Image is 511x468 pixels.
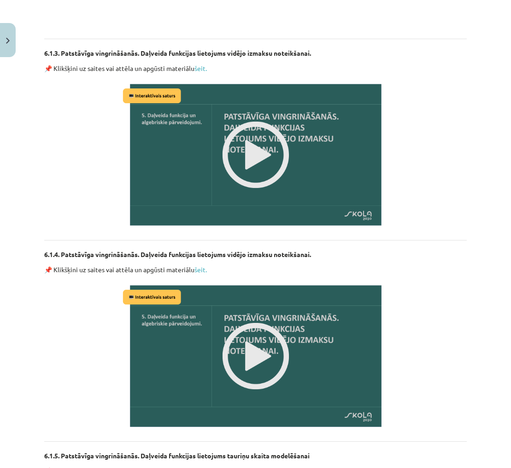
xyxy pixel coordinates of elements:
strong: 6.1.3. Patstāvīga vingrināšanās. Daļveida funkcijas lietojums vidējo izmaksu noteikšanai. [44,49,311,57]
strong: 6.1.5. Patstāvīga vingrināšanās. Daļveida funkcijas lietojums tauriņu skaita modelēšanai [44,451,310,460]
img: icon-close-lesson-0947bae3869378f0d4975bcd49f059093ad1ed9edebbc8119c70593378902aed.svg [6,38,10,44]
p: 📌 Klikšķini uz saites vai attēla un apgūsti materiālu [44,64,467,73]
strong: 6.1.4. Patstāvīga vingrināšanās. Daļveida funkcijas lietojums vidējo izmaksu noteikšanai. [44,250,311,258]
a: šeit. [194,64,207,72]
p: 📌 Klikšķini uz saites vai attēla un apgūsti materiālu [44,265,467,275]
a: šeit. [194,265,207,274]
